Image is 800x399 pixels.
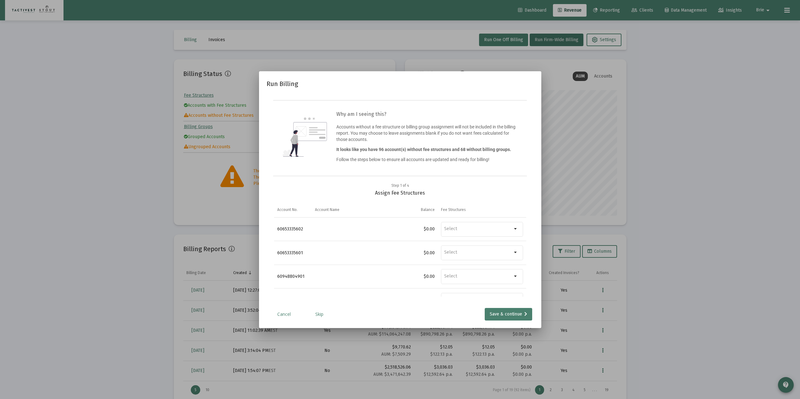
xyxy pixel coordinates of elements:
[444,248,512,256] mat-chip-list: Selection
[268,311,300,317] a: Cancel
[274,202,312,218] td: Column Account No.
[336,156,517,163] p: Follow the steps below to ensure all accounts are updated and ready for billing!
[490,308,527,321] div: Save & continue
[274,182,526,196] div: Assign Fee Structures
[444,273,512,279] input: Select
[512,296,520,304] mat-icon: arrow_drop_down
[274,241,312,265] td: 60653335601
[274,288,312,312] td: 60374446702
[444,225,512,233] mat-chip-list: Selection
[312,202,400,218] td: Column Account Name
[421,207,435,212] div: Balance
[277,207,298,212] div: Account No.
[274,265,312,288] td: 60948804901
[315,207,339,212] div: Account Name
[444,296,512,304] mat-chip-list: Selection
[391,182,409,189] div: Step 1 of 4
[403,250,434,256] div: $0.00
[400,202,438,218] td: Column Balance
[336,146,517,153] p: It looks like you have 96 account(s) without fee structures and 68 without billing groups.
[274,218,312,241] td: 60653335602
[267,79,298,89] h2: Run Billing
[403,226,434,232] div: $0.00
[444,226,512,232] input: Select
[485,308,532,321] button: Save & continue
[438,202,526,218] td: Column Fee Structures
[441,207,466,212] div: Fee Structures
[304,311,335,317] a: Skip
[512,249,520,256] mat-icon: arrow_drop_down
[403,273,434,280] div: $0.00
[444,272,512,280] mat-chip-list: Selection
[444,250,512,255] input: Select
[512,272,520,280] mat-icon: arrow_drop_down
[512,225,520,233] mat-icon: arrow_drop_down
[283,117,327,157] img: question
[274,202,526,297] div: Data grid
[336,124,517,143] p: Accounts without a fee structure or billing group assignment will not be included in the billing ...
[336,110,517,119] h3: Why am I seeing this?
